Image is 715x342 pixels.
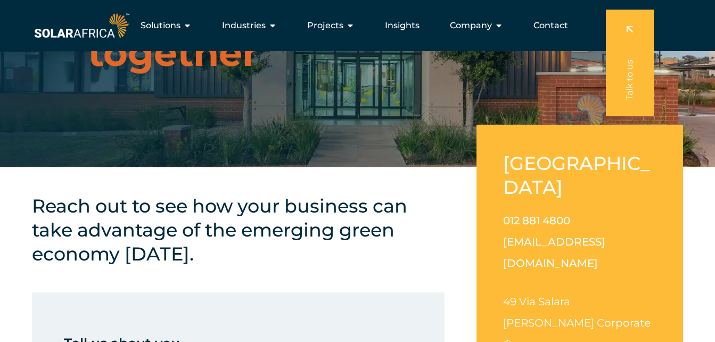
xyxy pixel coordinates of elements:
div: Menu Toggle [132,15,577,36]
h2: [GEOGRAPHIC_DATA] [503,151,656,199]
a: Insights [385,19,420,32]
span: Solutions [141,19,180,32]
h4: Reach out to see how your business can take advantage of the emerging green economy [DATE]. [32,194,431,266]
span: Projects [307,19,343,32]
a: [EMAIL_ADDRESS][DOMAIN_NAME] [503,235,605,270]
a: 012 881 4800 [503,214,570,227]
span: Company [450,19,492,32]
nav: Menu [132,15,577,36]
span: 49 Via Salara [503,295,570,308]
span: Industries [222,19,266,32]
a: Contact [533,19,568,32]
